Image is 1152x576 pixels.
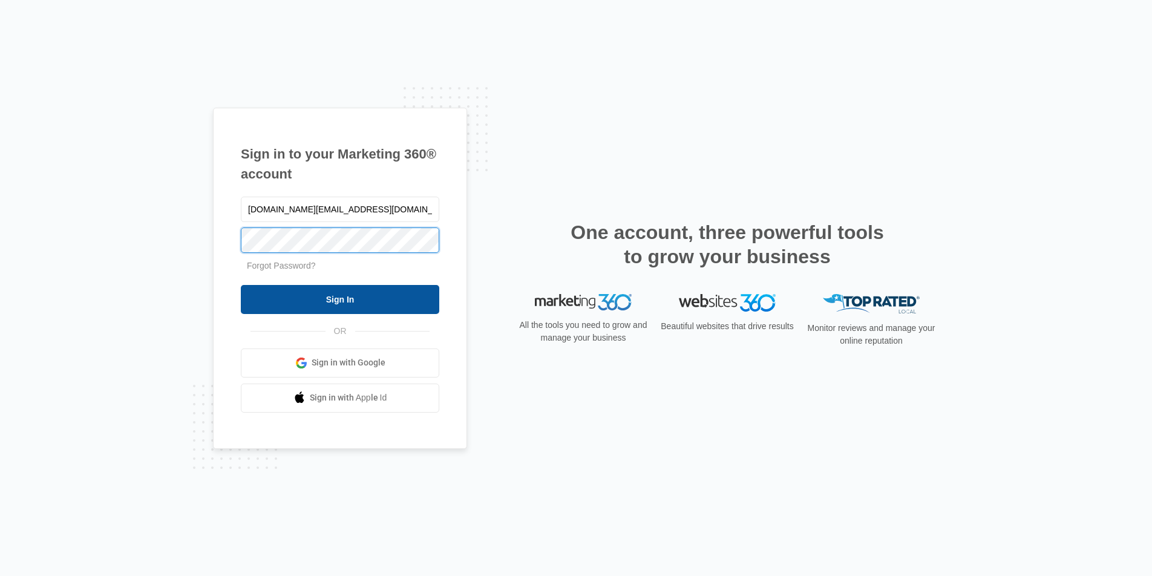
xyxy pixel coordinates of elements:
img: Top Rated Local [823,294,920,314]
img: Marketing 360 [535,294,632,311]
p: Beautiful websites that drive results [659,320,795,333]
input: Email [241,197,439,222]
span: Sign in with Apple Id [310,391,387,404]
span: Sign in with Google [312,356,385,369]
input: Sign In [241,285,439,314]
h2: One account, three powerful tools to grow your business [567,220,888,269]
a: Sign in with Google [241,349,439,378]
h1: Sign in to your Marketing 360® account [241,144,439,184]
span: OR [326,325,355,338]
p: All the tools you need to grow and manage your business [515,319,651,344]
p: Monitor reviews and manage your online reputation [803,322,939,347]
a: Sign in with Apple Id [241,384,439,413]
a: Forgot Password? [247,261,316,270]
img: Websites 360 [679,294,776,312]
